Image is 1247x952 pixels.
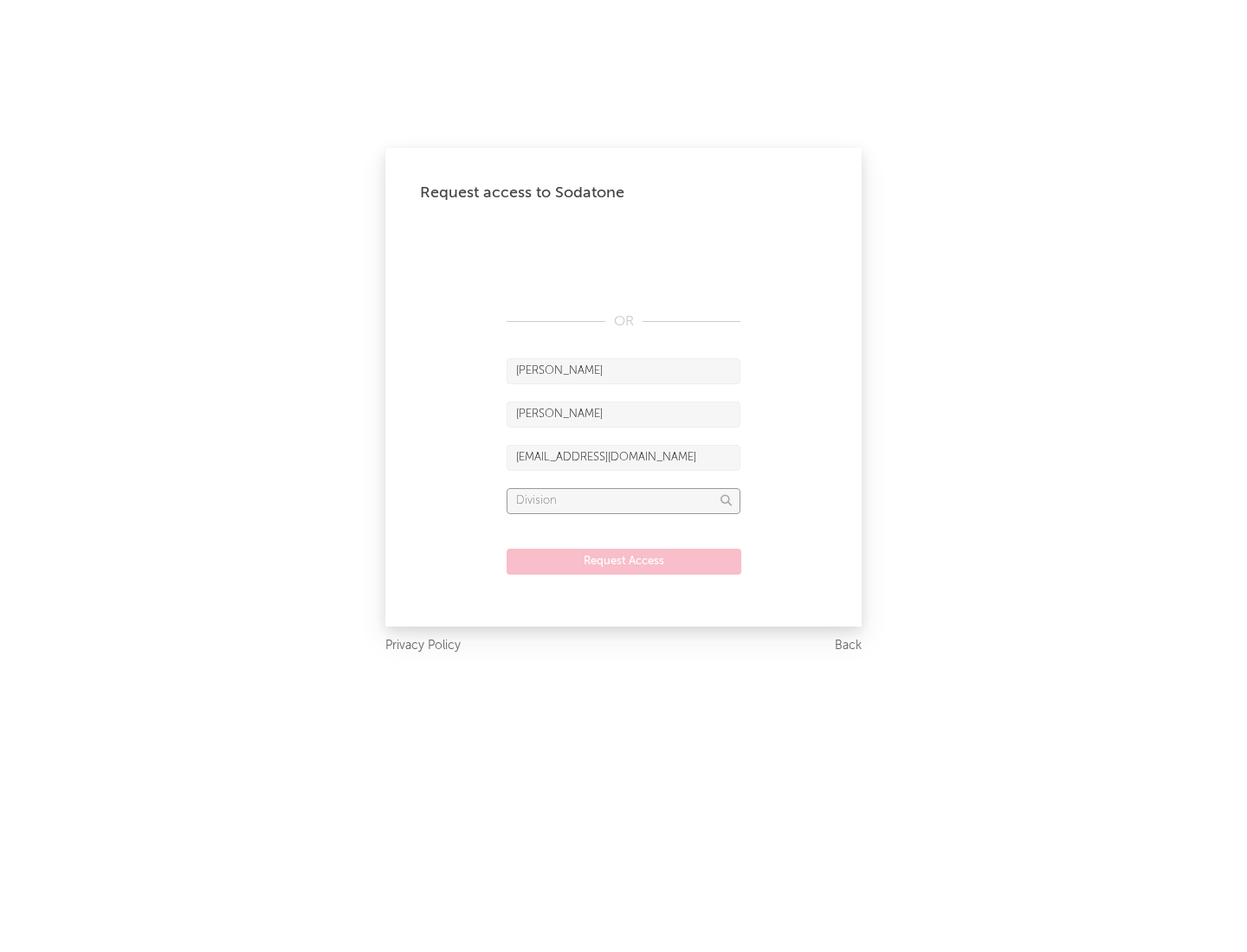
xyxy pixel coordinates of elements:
input: Last Name [507,402,740,428]
a: Privacy Policy [385,635,461,657]
input: First Name [507,358,740,384]
input: Email [507,445,740,471]
div: Request access to Sodatone [420,183,827,203]
button: Request Access [507,549,741,575]
a: Back [835,635,862,657]
input: Division [507,488,740,514]
div: OR [507,312,740,332]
